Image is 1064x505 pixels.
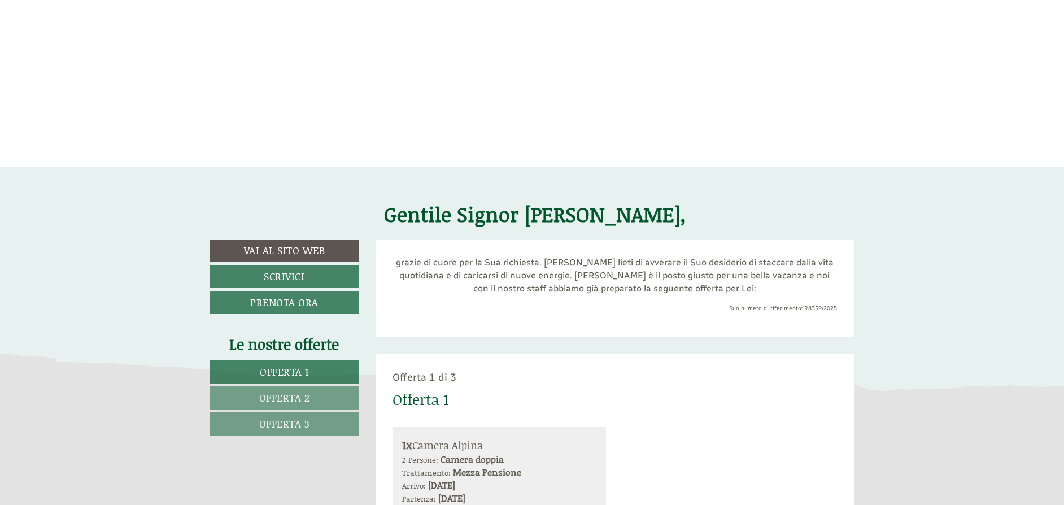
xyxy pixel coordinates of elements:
b: Camera doppia [441,452,504,465]
div: Offerta 1 [393,389,448,410]
span: Offerta 3 [259,416,310,431]
span: Offerta 1 [260,364,309,379]
b: Mezza Pensione [453,465,521,478]
a: Vai al sito web [210,240,359,262]
b: [DATE] [428,478,455,491]
div: Le nostre offerte [210,334,359,355]
small: Trattamento: [402,467,451,478]
span: Suo numero di riferimento: R8359/2025 [729,305,837,312]
h1: Gentile Signor [PERSON_NAME], [384,203,686,226]
p: grazie di cuore per la Sua richiesta. [PERSON_NAME] lieti di avverare il Suo desiderio di staccar... [393,256,838,295]
b: [DATE] [438,491,465,504]
span: Offerta 2 [259,390,310,405]
small: Arrivo: [402,480,426,491]
a: Scrivici [210,265,359,288]
b: 1x [402,437,412,452]
span: Offerta 1 di 3 [393,371,456,384]
small: 2 Persone: [402,454,438,465]
a: Prenota ora [210,291,359,314]
small: Partenza: [402,493,436,504]
div: Camera Alpina [402,437,597,453]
